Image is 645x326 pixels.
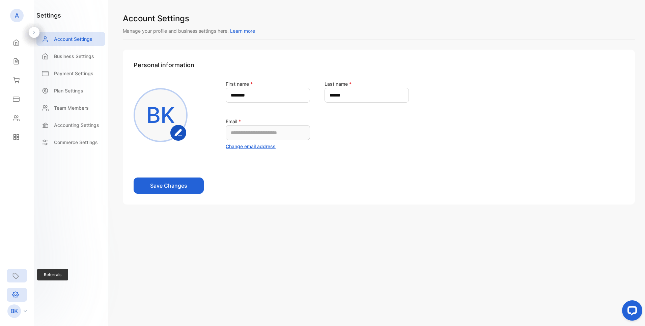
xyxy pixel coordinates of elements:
[36,32,105,46] a: Account Settings
[226,118,241,124] label: Email
[36,49,105,63] a: Business Settings
[146,99,175,131] p: BK
[123,12,635,25] h1: Account Settings
[54,87,83,94] p: Plan Settings
[134,178,204,194] button: Save Changes
[54,104,89,111] p: Team Members
[617,298,645,326] iframe: LiveChat chat widget
[54,70,93,77] p: Payment Settings
[10,307,18,316] p: BK
[15,11,19,20] p: A
[37,269,68,280] span: Referrals
[54,139,98,146] p: Commerce Settings
[36,66,105,80] a: Payment Settings
[325,81,352,87] label: Last name
[123,27,635,34] p: Manage your profile and business settings here.
[36,84,105,98] a: Plan Settings
[226,143,276,150] button: Change email address
[54,53,94,60] p: Business Settings
[54,121,99,129] p: Accounting Settings
[36,118,105,132] a: Accounting Settings
[134,60,624,70] h1: Personal information
[36,11,61,20] h1: settings
[54,35,92,43] p: Account Settings
[36,101,105,115] a: Team Members
[226,81,253,87] label: First name
[230,28,255,34] span: Learn more
[36,135,105,149] a: Commerce Settings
